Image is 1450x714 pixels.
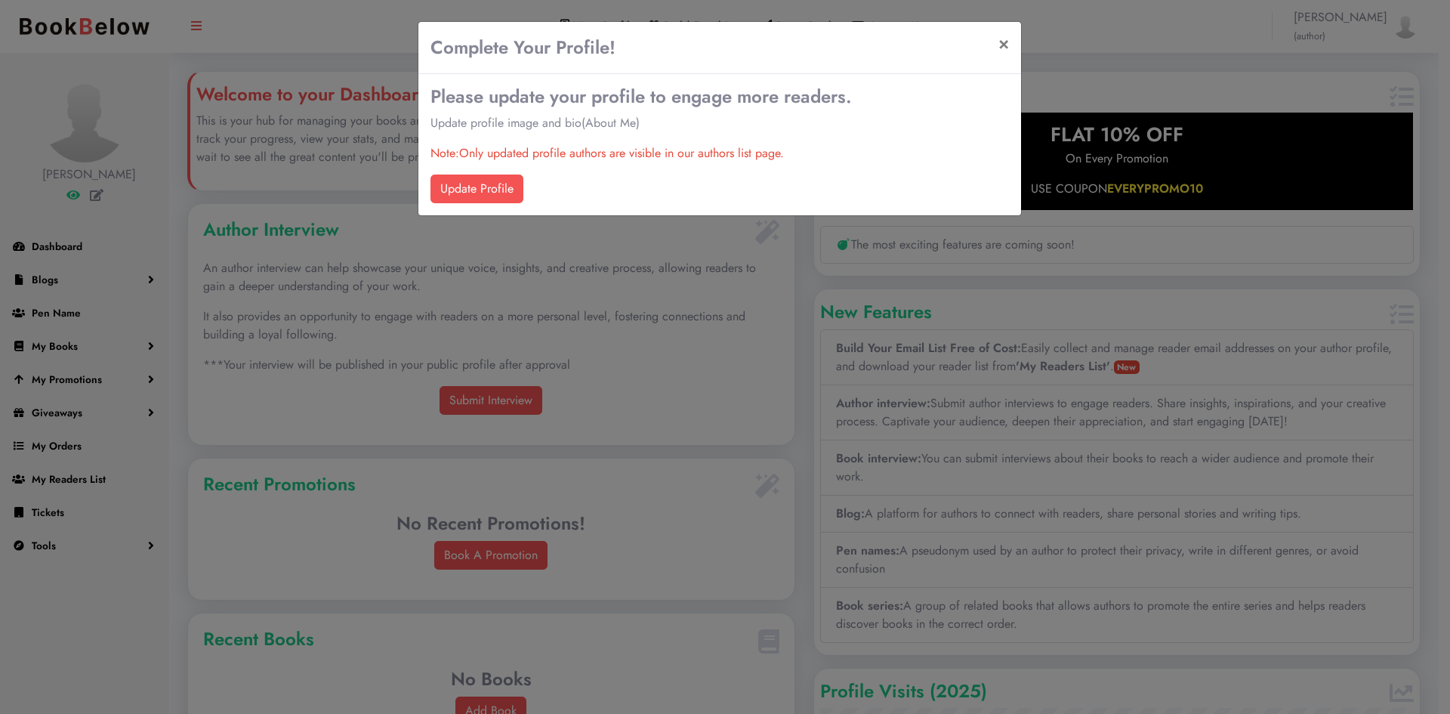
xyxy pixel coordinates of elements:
[430,34,615,61] h4: Complete Your Profile!
[430,114,1009,132] p: Update profile image and bio(About Me)
[430,86,1009,108] h4: Please update your profile to engage more readers.
[986,22,1021,64] button: ×
[430,175,523,203] a: Update Profile
[430,144,1009,162] p: Note:Only updated profile authors are visible in our authors list page.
